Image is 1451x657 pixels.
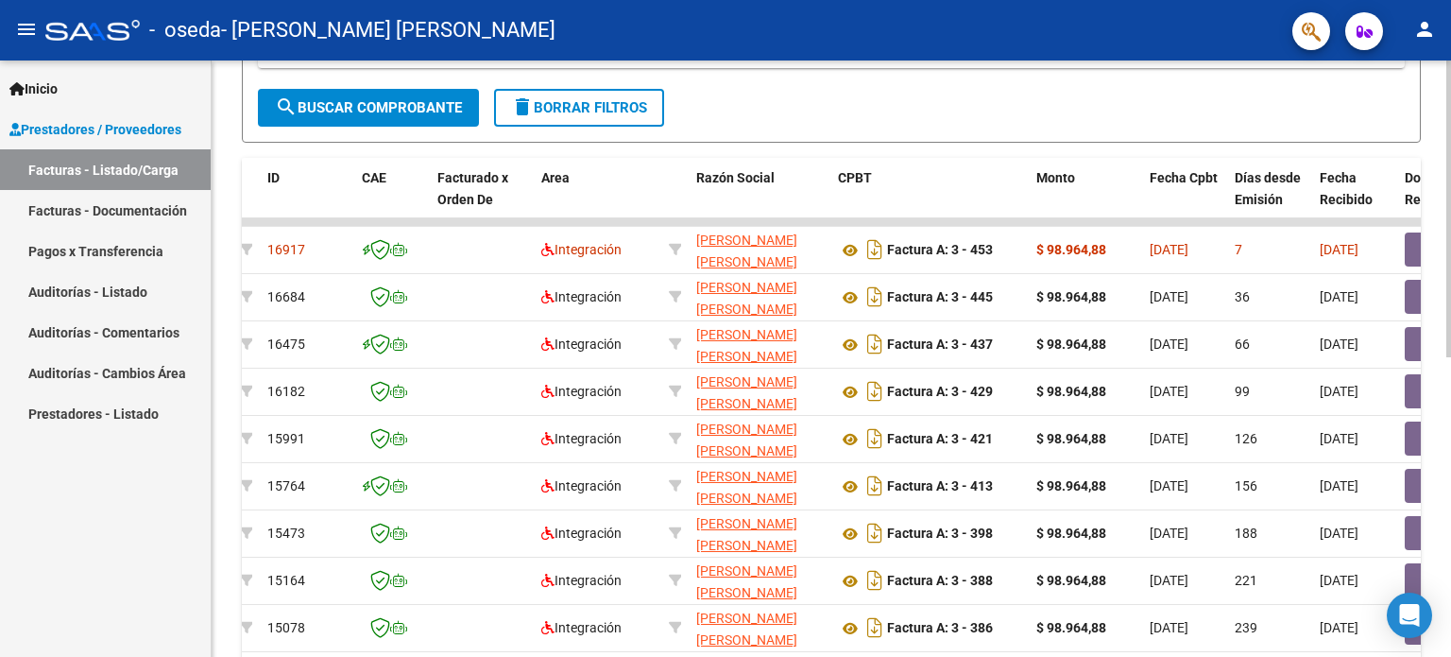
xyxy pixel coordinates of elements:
span: [PERSON_NAME] [PERSON_NAME] [696,233,797,269]
strong: Factura A: 3 - 453 [887,243,993,258]
span: 16475 [267,337,305,352]
span: Integración [541,526,622,541]
strong: $ 98.964,88 [1036,573,1106,588]
div: 27179940510 [696,230,823,269]
strong: Factura A: 3 - 445 [887,290,993,305]
span: Area [541,170,570,185]
span: Integración [541,620,622,635]
span: [DATE] [1320,573,1358,588]
mat-icon: person [1413,18,1436,41]
span: [DATE] [1320,620,1358,635]
span: 15078 [267,620,305,635]
mat-icon: menu [15,18,38,41]
i: Descargar documento [862,565,887,596]
i: Descargar documento [862,424,887,454]
span: Integración [541,289,622,304]
div: Open Intercom Messenger [1387,593,1432,638]
span: [PERSON_NAME] [PERSON_NAME] [696,469,797,506]
span: [DATE] [1320,289,1358,304]
span: Integración [541,573,622,588]
span: Fecha Cpbt [1150,170,1218,185]
strong: Factura A: 3 - 421 [887,432,993,447]
strong: Factura A: 3 - 437 [887,337,993,353]
datatable-header-cell: CAE [354,158,430,241]
span: [DATE] [1150,431,1188,446]
span: 188 [1235,526,1257,541]
div: 27179940510 [696,608,823,648]
span: 126 [1235,431,1257,446]
span: [PERSON_NAME] [PERSON_NAME] [696,280,797,317]
strong: $ 98.964,88 [1036,431,1106,446]
span: [DATE] [1150,573,1188,588]
strong: Factura A: 3 - 413 [887,479,993,494]
i: Descargar documento [862,376,887,406]
div: 27179940510 [696,561,823,600]
span: Borrar Filtros [511,99,647,116]
span: 15164 [267,573,305,588]
span: Integración [541,242,622,257]
span: CAE [362,170,386,185]
i: Descargar documento [862,518,887,548]
i: Descargar documento [862,234,887,265]
span: Prestadores / Proveedores [9,119,181,140]
datatable-header-cell: Monto [1029,158,1142,241]
strong: $ 98.964,88 [1036,384,1106,399]
span: 15991 [267,431,305,446]
span: [DATE] [1320,478,1358,493]
span: 16684 [267,289,305,304]
i: Descargar documento [862,329,887,359]
strong: Factura A: 3 - 398 [887,527,993,542]
span: ID [267,170,280,185]
datatable-header-cell: Fecha Cpbt [1142,158,1227,241]
span: [PERSON_NAME] [PERSON_NAME] [696,611,797,648]
span: Fecha Recibido [1320,170,1373,207]
span: [PERSON_NAME] [PERSON_NAME] [696,422,797,458]
span: [DATE] [1150,478,1188,493]
span: [DATE] [1150,526,1188,541]
button: Buscar Comprobante [258,89,479,127]
div: 27179940510 [696,277,823,317]
span: - [PERSON_NAME] [PERSON_NAME] [221,9,555,51]
span: Razón Social [696,170,775,185]
span: - oseda [149,9,221,51]
span: Integración [541,384,622,399]
span: [PERSON_NAME] [PERSON_NAME] [696,327,797,364]
span: Inicio [9,78,58,99]
span: [DATE] [1150,242,1188,257]
datatable-header-cell: Razón Social [689,158,830,241]
span: 15473 [267,526,305,541]
span: 239 [1235,620,1257,635]
span: Buscar Comprobante [275,99,462,116]
span: 221 [1235,573,1257,588]
span: 15764 [267,478,305,493]
span: CPBT [838,170,872,185]
span: [PERSON_NAME] [PERSON_NAME] [696,374,797,411]
span: [PERSON_NAME] [PERSON_NAME] [696,516,797,553]
span: Integración [541,337,622,352]
i: Descargar documento [862,471,887,501]
span: Integración [541,431,622,446]
span: 99 [1235,384,1250,399]
strong: $ 98.964,88 [1036,337,1106,352]
datatable-header-cell: Facturado x Orden De [430,158,534,241]
span: 16182 [267,384,305,399]
datatable-header-cell: Fecha Recibido [1312,158,1397,241]
div: 27179940510 [696,419,823,458]
span: Días desde Emisión [1235,170,1301,207]
strong: $ 98.964,88 [1036,620,1106,635]
strong: $ 98.964,88 [1036,289,1106,304]
strong: $ 98.964,88 [1036,242,1106,257]
mat-icon: search [275,95,298,118]
span: [DATE] [1150,289,1188,304]
datatable-header-cell: Días desde Emisión [1227,158,1312,241]
span: [DATE] [1320,384,1358,399]
div: 27179940510 [696,466,823,506]
span: [DATE] [1150,620,1188,635]
button: Borrar Filtros [494,89,664,127]
span: 7 [1235,242,1242,257]
datatable-header-cell: ID [260,158,354,241]
span: [DATE] [1320,337,1358,352]
span: Monto [1036,170,1075,185]
mat-icon: delete [511,95,534,118]
span: [DATE] [1320,526,1358,541]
